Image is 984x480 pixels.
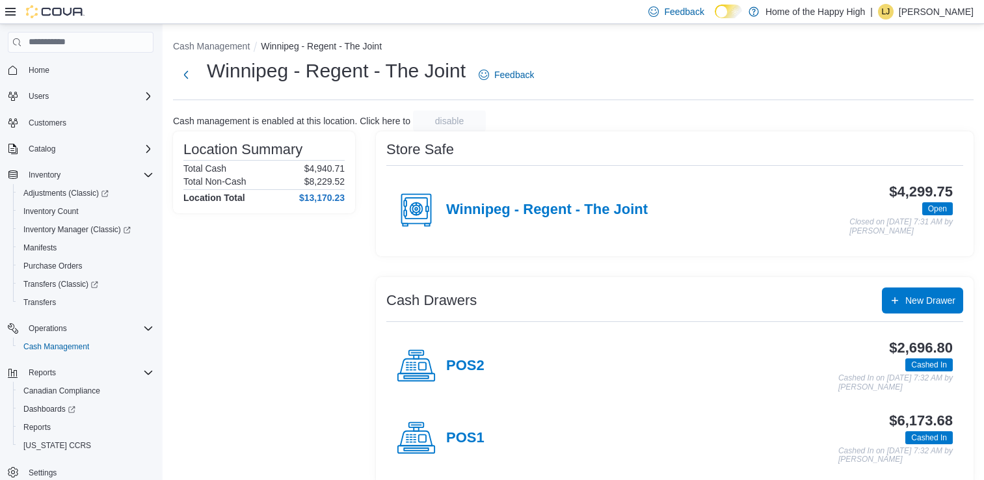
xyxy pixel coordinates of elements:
[18,240,153,256] span: Manifests
[23,114,153,131] span: Customers
[18,185,153,201] span: Adjustments (Classic)
[905,294,955,307] span: New Drawer
[3,140,159,158] button: Catalog
[13,382,159,400] button: Canadian Compliance
[23,321,72,336] button: Operations
[299,193,345,203] h4: $13,170.23
[304,163,345,174] p: $4,940.71
[838,374,953,392] p: Cashed In on [DATE] 7:32 AM by [PERSON_NAME]
[446,202,648,219] h4: Winnipeg - Regent - The Joint
[183,176,246,187] h6: Total Non-Cash
[18,222,153,237] span: Inventory Manager (Classic)
[304,176,345,187] p: $8,229.52
[838,447,953,464] p: Cashed In on [DATE] 7:32 AM by [PERSON_NAME]
[413,111,486,131] button: disable
[882,287,963,313] button: New Drawer
[870,4,873,20] p: |
[911,432,947,444] span: Cashed In
[18,401,81,417] a: Dashboards
[29,323,67,334] span: Operations
[23,279,98,289] span: Transfers (Classic)
[18,420,153,435] span: Reports
[386,142,454,157] h3: Store Safe
[18,276,153,292] span: Transfers (Classic)
[173,62,199,88] button: Next
[183,142,302,157] h3: Location Summary
[664,5,704,18] span: Feedback
[13,184,159,202] a: Adjustments (Classic)
[18,339,94,354] a: Cash Management
[13,202,159,220] button: Inventory Count
[23,404,75,414] span: Dashboards
[23,365,61,380] button: Reports
[23,341,89,352] span: Cash Management
[435,114,464,127] span: disable
[23,88,153,104] span: Users
[29,65,49,75] span: Home
[13,275,159,293] a: Transfers (Classic)
[29,170,60,180] span: Inventory
[446,358,485,375] h4: POS2
[18,339,153,354] span: Cash Management
[23,141,60,157] button: Catalog
[23,243,57,253] span: Manifests
[29,468,57,478] span: Settings
[922,202,953,215] span: Open
[29,367,56,378] span: Reports
[386,293,477,308] h3: Cash Drawers
[23,115,72,131] a: Customers
[173,41,250,51] button: Cash Management
[446,430,485,447] h4: POS1
[23,62,153,78] span: Home
[18,204,84,219] a: Inventory Count
[18,438,153,453] span: Washington CCRS
[905,431,953,444] span: Cashed In
[26,5,85,18] img: Cova
[23,365,153,380] span: Reports
[13,418,159,436] button: Reports
[13,293,159,312] button: Transfers
[18,401,153,417] span: Dashboards
[18,383,105,399] a: Canadian Compliance
[911,359,947,371] span: Cashed In
[23,422,51,433] span: Reports
[18,295,153,310] span: Transfers
[3,364,159,382] button: Reports
[23,297,56,308] span: Transfers
[23,62,55,78] a: Home
[29,91,49,101] span: Users
[473,62,539,88] a: Feedback
[207,58,466,84] h1: Winnipeg - Regent - The Joint
[29,118,66,128] span: Customers
[29,144,55,154] span: Catalog
[765,4,865,20] p: Home of the Happy High
[18,383,153,399] span: Canadian Compliance
[3,113,159,132] button: Customers
[13,257,159,275] button: Purchase Orders
[23,464,153,480] span: Settings
[715,5,742,18] input: Dark Mode
[23,440,91,451] span: [US_STATE] CCRS
[23,141,153,157] span: Catalog
[889,413,953,429] h3: $6,173.68
[18,295,61,310] a: Transfers
[173,40,974,55] nav: An example of EuiBreadcrumbs
[889,184,953,200] h3: $4,299.75
[18,204,153,219] span: Inventory Count
[905,358,953,371] span: Cashed In
[18,222,136,237] a: Inventory Manager (Classic)
[23,386,100,396] span: Canadian Compliance
[18,438,96,453] a: [US_STATE] CCRS
[899,4,974,20] p: [PERSON_NAME]
[261,41,382,51] button: Winnipeg - Regent - The Joint
[889,340,953,356] h3: $2,696.80
[849,218,953,235] p: Closed on [DATE] 7:31 AM by [PERSON_NAME]
[23,88,54,104] button: Users
[18,258,153,274] span: Purchase Orders
[183,163,226,174] h6: Total Cash
[13,400,159,418] a: Dashboards
[18,185,114,201] a: Adjustments (Classic)
[18,276,103,292] a: Transfers (Classic)
[13,220,159,239] a: Inventory Manager (Classic)
[882,4,890,20] span: LJ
